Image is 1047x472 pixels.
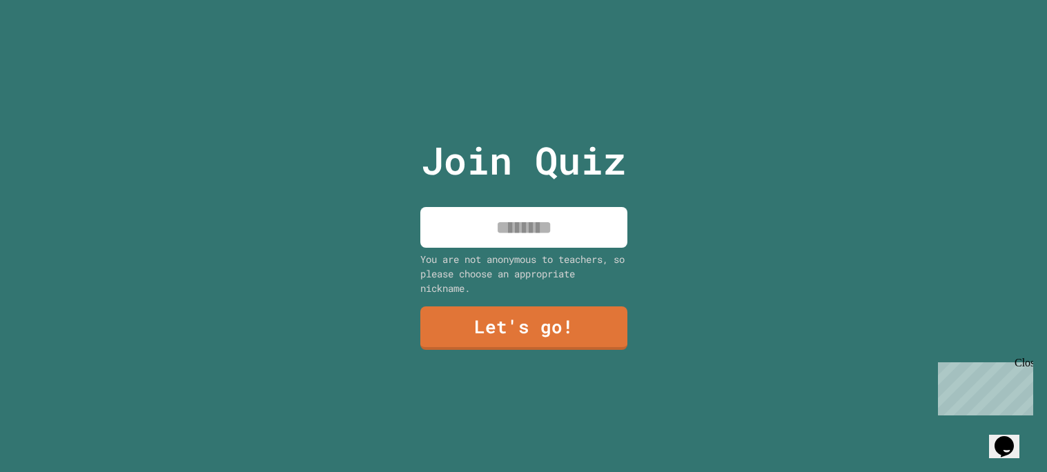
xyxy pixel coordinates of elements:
p: Join Quiz [421,132,626,189]
iframe: chat widget [989,417,1033,458]
iframe: chat widget [932,357,1033,415]
div: Chat with us now!Close [6,6,95,88]
a: Let's go! [420,306,627,350]
div: You are not anonymous to teachers, so please choose an appropriate nickname. [420,252,627,295]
